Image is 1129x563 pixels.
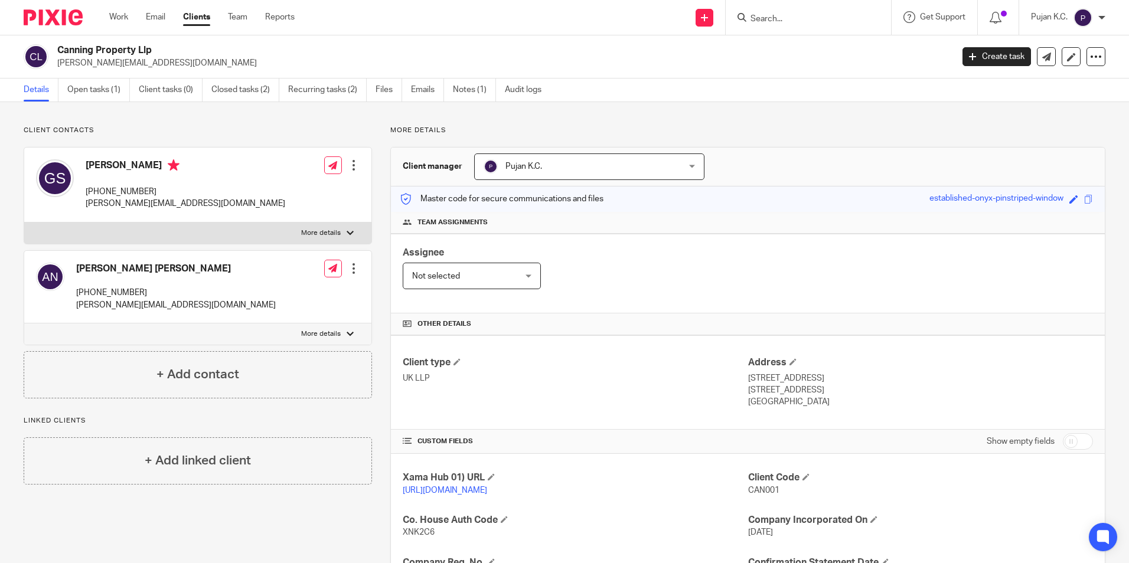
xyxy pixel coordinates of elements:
p: Master code for secure communications and files [400,193,603,205]
span: Not selected [412,272,460,280]
p: [PERSON_NAME][EMAIL_ADDRESS][DOMAIN_NAME] [76,299,276,311]
a: Closed tasks (2) [211,78,279,102]
p: Client contacts [24,126,372,135]
p: [PERSON_NAME][EMAIL_ADDRESS][DOMAIN_NAME] [86,198,285,210]
span: Other details [417,319,471,329]
a: Client tasks (0) [139,78,203,102]
h4: Co. House Auth Code [403,514,748,526]
p: [PERSON_NAME][EMAIL_ADDRESS][DOMAIN_NAME] [57,57,945,69]
p: More details [301,329,341,339]
a: Team [228,11,247,23]
i: Primary [168,159,180,171]
img: svg%3E [1073,8,1092,27]
h4: + Add contact [156,365,239,384]
h4: + Add linked client [145,451,251,470]
h4: CUSTOM FIELDS [403,437,748,446]
span: CAN001 [748,486,779,495]
h3: Client manager [403,161,462,172]
p: Pujan K.C. [1031,11,1068,23]
span: Assignee [403,248,444,257]
h4: [PERSON_NAME] [86,159,285,174]
a: Emails [411,78,444,102]
p: UK LLP [403,372,748,384]
p: [PHONE_NUMBER] [86,186,285,198]
a: Audit logs [505,78,550,102]
img: Pixie [24,9,83,25]
a: [URL][DOMAIN_NAME] [403,486,487,495]
label: Show empty fields [987,436,1055,447]
img: svg%3E [36,159,74,197]
p: [STREET_ADDRESS] [748,384,1093,396]
h4: [PERSON_NAME] [PERSON_NAME] [76,263,276,275]
a: Work [109,11,128,23]
span: [DATE] [748,528,773,536]
span: Team assignments [417,218,488,227]
a: Clients [183,11,210,23]
span: Pujan K.C. [505,162,542,171]
a: Open tasks (1) [67,78,130,102]
img: svg%3E [24,44,48,69]
div: established-onyx-pinstriped-window [929,192,1063,206]
a: Files [376,78,402,102]
p: More details [390,126,1105,135]
a: Email [146,11,165,23]
a: Recurring tasks (2) [288,78,367,102]
h2: Canning Property Llp [57,44,767,57]
p: Linked clients [24,416,372,425]
img: svg%3E [484,159,498,174]
h4: Client Code [748,472,1093,484]
span: Get Support [920,13,965,21]
a: Reports [265,11,295,23]
a: Notes (1) [453,78,496,102]
h4: Client type [403,356,748,369]
input: Search [749,14,856,25]
h4: Xama Hub 01) URL [403,472,748,484]
h4: Company Incorporated On [748,514,1093,526]
p: More details [301,228,341,238]
span: XNK2C6 [403,528,435,536]
p: [PHONE_NUMBER] [76,287,276,299]
p: [STREET_ADDRESS] [748,372,1093,384]
a: Details [24,78,58,102]
a: Create task [962,47,1031,66]
img: svg%3E [36,263,64,291]
h4: Address [748,356,1093,369]
p: [GEOGRAPHIC_DATA] [748,396,1093,408]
